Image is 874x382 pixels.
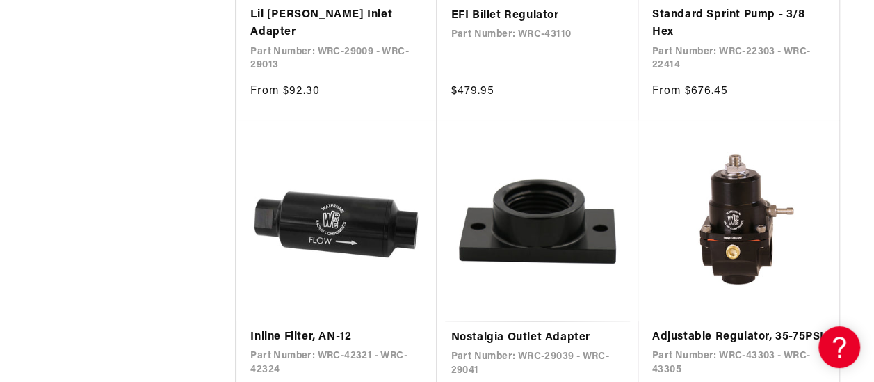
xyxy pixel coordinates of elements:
a: Standard Sprint Pump - 3/8 Hex [652,6,825,42]
a: Inline Filter, AN-12 [250,328,423,347]
a: EFI Billet Regulator [451,7,624,25]
a: Adjustable Regulator, 35-75PSI [652,328,825,347]
a: Nostalgia Outlet Adapter [451,329,624,347]
a: Lil [PERSON_NAME] Inlet Adapter [250,6,423,42]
